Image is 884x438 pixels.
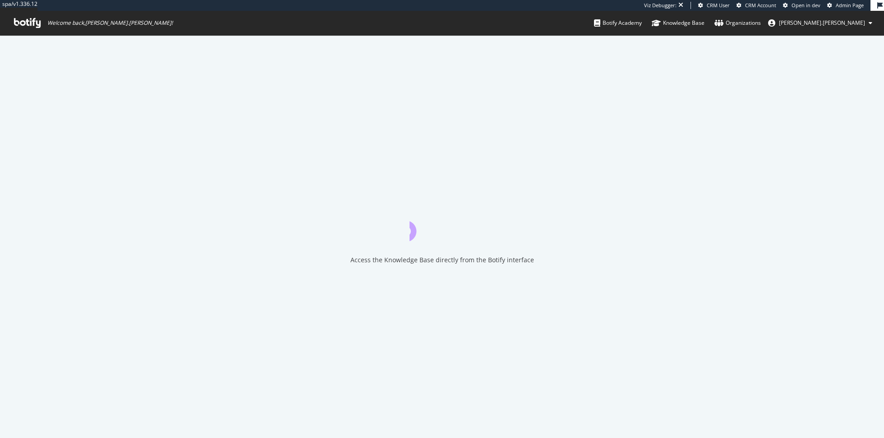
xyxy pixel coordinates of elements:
button: [PERSON_NAME].[PERSON_NAME] [761,16,879,30]
span: Open in dev [792,2,820,9]
div: Botify Academy [594,18,642,27]
span: CRM User [707,2,730,9]
div: Access the Knowledge Base directly from the Botify interface [350,255,534,265]
div: Knowledge Base [652,18,704,27]
a: Open in dev [783,2,820,9]
span: Welcome back, [PERSON_NAME].[PERSON_NAME] ! [47,19,173,27]
span: ryan.flanagan [779,19,865,27]
div: animation [410,209,474,241]
a: Admin Page [827,2,864,9]
a: CRM User [698,2,730,9]
a: Botify Academy [594,11,642,35]
span: CRM Account [745,2,776,9]
a: Organizations [714,11,761,35]
a: CRM Account [737,2,776,9]
a: Knowledge Base [652,11,704,35]
div: Viz Debugger: [644,2,677,9]
span: Admin Page [836,2,864,9]
div: Organizations [714,18,761,27]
